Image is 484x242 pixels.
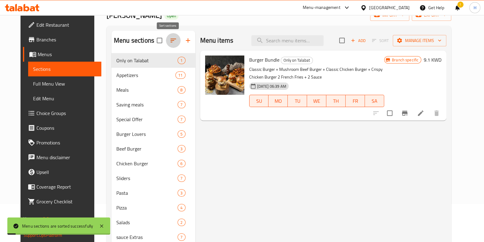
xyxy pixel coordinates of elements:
div: items [178,101,185,108]
a: Coverage Report [23,179,101,194]
button: TU [288,95,307,107]
div: Sliders7 [111,171,195,186]
span: import [375,11,404,19]
input: search [251,35,324,46]
span: 8 [178,87,185,93]
span: Menus [38,51,96,58]
div: Pasta3 [111,186,195,200]
h2: Menu items [200,36,234,45]
div: Meals8 [111,83,195,97]
button: Branch-specific-item [397,106,412,121]
button: MO [268,95,288,107]
span: H [473,4,476,11]
a: Menu disclaimer [23,150,101,165]
button: Add [348,36,368,45]
span: Select all sections [153,34,166,47]
button: SA [365,95,384,107]
div: [GEOGRAPHIC_DATA] [369,4,410,11]
span: Promotions [36,139,96,146]
div: items [178,175,185,182]
span: WE [310,97,324,106]
span: SA [367,97,382,106]
span: Beef Burger [116,145,178,152]
span: SU [252,97,266,106]
div: Pizza4 [111,200,195,215]
span: Burger Lovers [116,130,178,138]
a: Edit menu item [417,109,424,117]
p: Classic Burger + Mushroom Beef Burger + Classic Chicken Burger + Crispy Chicken Burger 2 French F... [249,66,384,81]
span: Sliders [116,175,178,182]
span: sauce Extras [116,233,178,241]
div: Only on Talabat1 [111,53,195,68]
span: Manage items [398,37,441,44]
span: Branches [36,36,96,43]
div: Saving meals7 [111,97,195,112]
div: Salads2 [111,215,195,230]
span: Select section first [368,36,393,45]
span: Open [164,13,178,18]
span: Only on Talabat [281,57,313,64]
span: 2 [178,220,185,225]
span: 3 [178,146,185,152]
span: Select section [336,34,348,47]
span: 1.0.0 [39,215,49,223]
span: Menu disclaimer [36,154,96,161]
div: items [178,233,185,241]
div: items [178,219,185,226]
div: Open [164,12,178,20]
span: 6 [178,161,185,167]
span: MO [271,97,285,106]
a: Support.OpsPlatform [24,231,62,239]
img: Burger Bundle [205,56,244,95]
span: FR [348,97,362,106]
div: Menu sections are sorted successfully [22,223,93,229]
div: Menu-management [303,4,340,11]
span: Version: [24,215,39,223]
span: 7 [178,102,185,108]
span: 1 [178,58,185,63]
div: items [178,204,185,211]
span: Pasta [116,189,178,197]
span: Appetizers [116,71,175,79]
div: Pizza [116,204,178,211]
span: 3 [178,190,185,196]
span: Special Offer [116,116,178,123]
span: Add [350,37,366,44]
span: Branch specific [389,57,421,63]
span: Salads [116,219,178,226]
a: Promotions [23,135,101,150]
span: 5 [178,131,185,137]
span: 11 [176,72,185,78]
span: 7 [178,234,185,240]
div: items [178,86,185,94]
div: items [178,116,185,123]
span: Coupons [36,124,96,132]
span: 7 [178,175,185,181]
span: Sections [33,65,96,73]
span: Burger Bundle [249,55,280,64]
span: Meals [116,86,178,94]
a: Upsell [23,165,101,179]
a: Sections [28,62,101,76]
a: Grocery Checklist [23,194,101,209]
div: Chicken Burger [116,160,178,167]
div: Chicken Burger6 [111,156,195,171]
span: 4 [178,205,185,211]
div: Special Offer7 [111,112,195,127]
div: Appetizers11 [111,68,195,83]
span: TH [329,97,343,106]
span: Edit Menu [33,95,96,102]
div: Beef Burger3 [111,141,195,156]
a: Edit Menu [28,91,101,106]
span: Full Menu View [33,80,96,87]
div: items [178,189,185,197]
span: Grocery Checklist [36,198,96,205]
span: export [417,11,446,19]
button: FR [346,95,365,107]
button: Manage items [393,35,446,46]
